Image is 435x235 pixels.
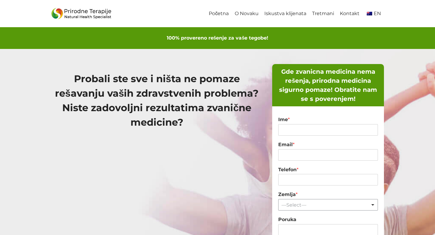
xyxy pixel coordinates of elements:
a: Iskustva klijenata [261,7,309,21]
label: Telefon [278,167,378,173]
label: Poruka [278,217,378,223]
a: en_AUEN [362,7,384,21]
label: Zemlja [278,192,378,198]
h1: Probali ste sve i ništa ne pomaze rešavanju vaših zdravstvenih problema? Niste zadovoljni rezulta... [51,72,263,130]
a: Kontakt [337,7,362,21]
a: O Novaku [232,7,261,21]
nav: Primary Navigation [206,7,384,21]
img: Prirodne_Terapije_Logo - Prirodne Terapije [51,6,111,21]
h5: Gde zvanicna medicina nema rešenja, prirodna medicina sigurno pomaze! Obratite nam se s poverenjem! [275,67,381,103]
div: —Select— [282,202,371,208]
h6: 100% provereno rešenje za vaše tegobe! [7,34,428,42]
span: EN [374,11,381,16]
label: Ime [278,117,378,123]
label: Email [278,142,378,148]
a: Tretmani [309,7,337,21]
img: English [367,12,372,15]
a: Početna [206,7,232,21]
